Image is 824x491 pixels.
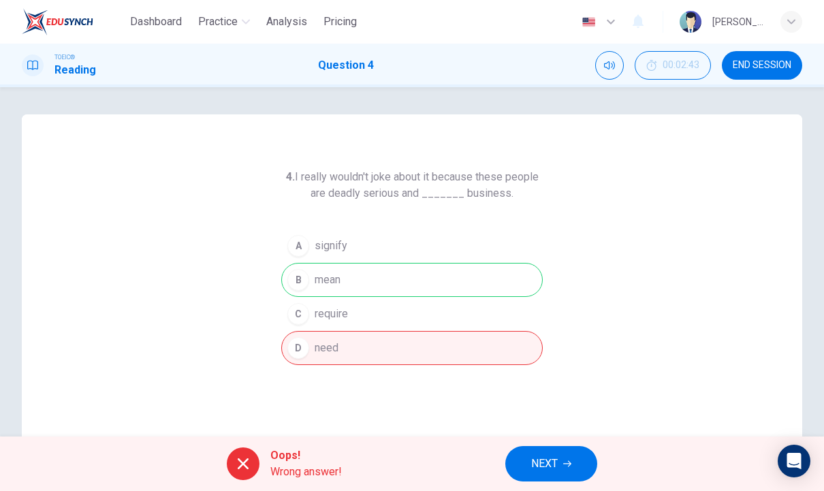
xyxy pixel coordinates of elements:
h1: Question 4 [318,57,374,74]
strong: 4. [286,170,295,183]
a: EduSynch logo [22,8,125,35]
img: en [580,17,597,27]
span: END SESSION [733,60,791,71]
div: Hide [635,51,711,80]
button: END SESSION [722,51,802,80]
div: [PERSON_NAME] [712,14,764,30]
span: Pricing [323,14,357,30]
span: Oops! [270,447,342,464]
span: Wrong answer! [270,464,342,480]
button: Pricing [318,10,362,34]
button: NEXT [505,446,597,481]
span: TOEIC® [54,52,75,62]
span: Dashboard [130,14,182,30]
button: Dashboard [125,10,187,34]
div: Mute [595,51,624,80]
img: EduSynch logo [22,8,93,35]
h6: I really wouldn't joke about it because these people are deadly serious and _______ business. [281,169,543,202]
img: Profile picture [680,11,701,33]
span: Practice [198,14,238,30]
button: 00:02:43 [635,51,711,80]
span: 00:02:43 [663,60,699,71]
button: Analysis [261,10,313,34]
button: Practice [193,10,255,34]
span: NEXT [531,454,558,473]
div: Open Intercom Messenger [778,445,810,477]
span: Analysis [266,14,307,30]
h1: Reading [54,62,96,78]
